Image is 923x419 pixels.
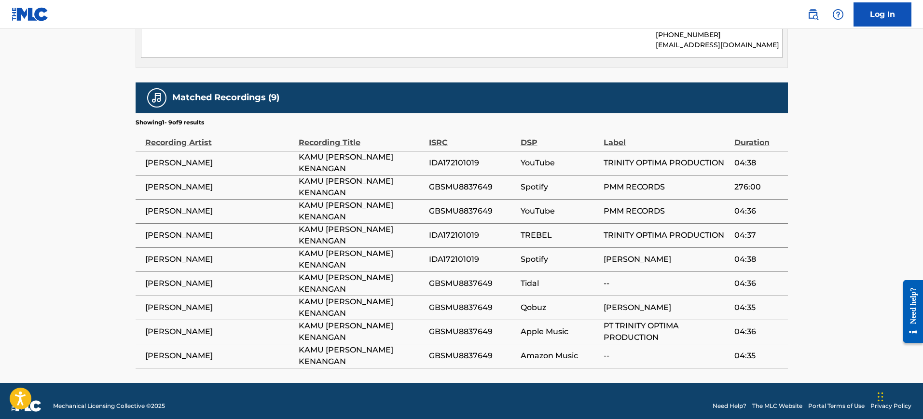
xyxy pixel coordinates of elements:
span: KAMU [PERSON_NAME] KENANGAN [299,248,424,271]
span: [PERSON_NAME] [145,278,294,289]
a: Need Help? [713,402,746,410]
span: KAMU [PERSON_NAME] KENANGAN [299,224,424,247]
span: 276:00 [734,181,783,193]
span: KAMU [PERSON_NAME] KENANGAN [299,296,424,319]
span: 04:37 [734,230,783,241]
span: PMM RECORDS [604,181,729,193]
span: [PERSON_NAME] [145,157,294,169]
span: 04:36 [734,278,783,289]
iframe: Resource Center [896,273,923,351]
div: ISRC [429,127,516,149]
span: 04:35 [734,350,783,362]
span: YouTube [521,205,599,217]
span: GBSMU8837649 [429,326,516,338]
div: Recording Artist [145,127,294,149]
span: GBSMU8837649 [429,302,516,313]
div: Drag [878,382,883,411]
span: IDA172101019 [429,230,516,241]
a: Privacy Policy [870,402,911,410]
span: [PERSON_NAME] [145,350,294,362]
div: Label [604,127,729,149]
div: Help [828,5,848,24]
span: KAMU [PERSON_NAME] KENANGAN [299,272,424,295]
span: KAMU [PERSON_NAME] KENANGAN [299,344,424,367]
span: 04:38 [734,157,783,169]
span: KAMU [PERSON_NAME] KENANGAN [299,176,424,199]
div: Recording Title [299,127,424,149]
img: search [807,9,819,20]
span: [PERSON_NAME] [145,302,294,313]
a: The MLC Website [752,402,802,410]
span: PMM RECORDS [604,205,729,217]
span: Apple Music [521,326,599,338]
span: 04:36 [734,205,783,217]
img: Matched Recordings [151,92,163,104]
div: Duration [734,127,783,149]
p: [EMAIL_ADDRESS][DOMAIN_NAME] [656,40,782,50]
span: KAMU [PERSON_NAME] KENANGAN [299,151,424,175]
span: TRINITY OPTIMA PRODUCTION [604,157,729,169]
img: logo [12,400,41,412]
span: GBSMU8837649 [429,278,516,289]
span: 04:35 [734,302,783,313]
span: KAMU [PERSON_NAME] KENANGAN [299,200,424,223]
img: MLC Logo [12,7,49,21]
p: Showing 1 - 9 of 9 results [136,118,204,127]
a: Log In [854,2,911,27]
span: Tidal [521,278,599,289]
span: TRINITY OPTIMA PRODUCTION [604,230,729,241]
span: -- [604,350,729,362]
span: Spotify [521,254,599,265]
span: Qobuz [521,302,599,313]
span: 04:38 [734,254,783,265]
span: GBSMU8837649 [429,205,516,217]
span: Amazon Music [521,350,599,362]
span: 04:36 [734,326,783,338]
span: [PERSON_NAME] [145,326,294,338]
span: GBSMU8837649 [429,350,516,362]
span: [PERSON_NAME] [145,181,294,193]
span: GBSMU8837649 [429,181,516,193]
span: Mechanical Licensing Collective © 2025 [53,402,165,410]
span: IDA172101019 [429,157,516,169]
h5: Matched Recordings (9) [172,92,279,103]
span: -- [604,278,729,289]
span: TREBEL [521,230,599,241]
span: IDA172101019 [429,254,516,265]
img: help [832,9,844,20]
span: KAMU [PERSON_NAME] KENANGAN [299,320,424,343]
iframe: Chat Widget [875,373,923,419]
a: Public Search [803,5,823,24]
span: [PERSON_NAME] [604,302,729,313]
span: YouTube [521,157,599,169]
span: [PERSON_NAME] [145,230,294,241]
span: PT TRINITY OPTIMA PRODUCTION [604,320,729,343]
span: [PERSON_NAME] [604,254,729,265]
span: [PERSON_NAME] [145,254,294,265]
p: [PHONE_NUMBER] [656,30,782,40]
a: Portal Terms of Use [808,402,865,410]
span: Spotify [521,181,599,193]
div: DSP [521,127,599,149]
span: [PERSON_NAME] [145,205,294,217]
